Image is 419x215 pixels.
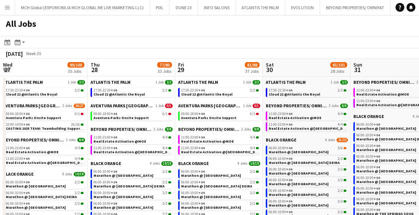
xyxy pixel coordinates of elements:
[269,171,328,176] span: Marathon @ FESTIVAL CITY MALL
[23,146,29,150] span: +04
[374,88,380,93] span: +04
[356,197,380,201] span: 06:00-10:00
[6,115,61,120] span: Aventura Parks Onsite Support
[3,103,61,108] span: AVENTURA PARKS DUBAI
[340,104,348,108] span: 8/8
[3,137,65,143] span: BEYOND PROPERTIES/ OMNIYAT
[337,138,348,142] span: 21/22
[162,191,168,195] span: 2/2
[266,137,297,143] span: BLACK ORANGE
[93,115,149,120] span: Aventura Parks Onsite Support
[181,194,241,199] span: Marathon @ FESTIVAL CITY MALL
[256,171,259,173] span: 2/2
[81,147,84,149] span: 4/4
[6,146,29,150] span: 11:00-23:00
[181,115,236,120] span: Aventura Parks Onsite Support
[356,169,416,173] span: Marathon @ MALL OF THE EMIRATES
[6,194,77,199] span: Marathon @ CITY CENTRE DEIRA
[356,123,380,126] span: 06:00-10:00
[269,178,292,182] span: 06:00-10:00
[111,180,117,184] span: +04
[269,92,320,97] span: Cloud 22 @Atlantis the Royal
[325,138,335,142] span: 9 Jobs
[93,89,117,92] span: 17:30-22:30
[181,146,259,154] a: 11:00-23:00+044/4Real Estate Activation @[GEOGRAPHIC_DATA]
[269,89,292,92] span: 17:30-22:30
[356,92,409,97] span: Real Estate Activation @MOE
[3,137,85,171] div: BEYOND PROPERTIES/ OMNIYAT2 Jobs8/811:00-23:00+044/4Real Estate Activation @MOE11:00-23:00+044/4R...
[6,157,29,161] span: 11:00-23:00
[178,161,260,166] a: BLACK ORANGE9 Jobs18/18
[91,161,121,166] span: BLACK ORANGE
[356,89,380,92] span: 11:00-23:00
[356,126,416,131] span: Marathon @ DUBAI HILLS MALL
[181,111,259,120] a: 09:00-18:00+040/1Aventura Parks Onsite Support
[269,189,292,193] span: 06:00-10:00
[178,79,260,103] div: ATLANTIS THE PALM1 Job2/217:30-22:30+042/2Cloud 22 @Atlantis the Royal
[93,173,153,178] span: Marathon @ DUBAI HILLS MALL
[111,111,117,116] span: +04
[269,178,346,186] a: 06:00-10:00+042/2Marathon @ [GEOGRAPHIC_DATA]
[162,146,168,150] span: 4/4
[285,0,320,15] button: EVOLUTION
[75,157,80,161] span: 4/4
[356,187,380,190] span: 06:00-10:00
[81,192,84,194] span: 2/2
[198,0,236,15] button: INFO SALONS
[238,161,247,166] span: 9 Jobs
[286,188,292,193] span: +04
[6,146,84,154] a: 11:00-23:00+044/4Real Estate Activation @MOE
[374,143,380,148] span: +04
[256,181,259,183] span: 2/2
[3,103,85,137] div: AVENTURA PARKS [GEOGRAPHIC_DATA]2 Jobs26/2709:00-18:00+040/1Aventura Parks Onsite Support10:00-14...
[6,184,66,189] span: Marathon @ DUBAI HILLS MALL
[286,111,292,116] span: +04
[178,161,209,166] span: BLACK ORANGE
[253,127,260,132] span: 8/8
[343,168,346,171] span: 2/2
[93,190,171,199] a: 06:00-10:00+042/2Marathon @ [GEOGRAPHIC_DATA]
[181,136,205,139] span: 11:00-23:00
[266,79,348,103] div: ATLANTIS THE PALM1 Job2/217:30-22:30+042/2Cloud 22 @Atlantis the Royal
[181,112,205,116] span: 09:00-18:00
[93,191,117,195] span: 06:00-10:00
[374,175,380,180] span: +04
[356,155,380,158] span: 06:00-10:00
[181,139,234,144] span: Real Estate Activation @MOE
[356,144,380,148] span: 06:00-10:00
[269,156,346,165] a: 06:00-10:00+042/2Marathon @ [GEOGRAPHIC_DATA] DEIRA
[338,146,343,150] span: 5/6
[111,88,117,93] span: +04
[6,89,29,92] span: 17:30-22:30
[181,92,232,97] span: Cloud 22 @Atlantis the Royal
[3,171,34,177] span: BLACK ORANGE
[178,103,260,126] div: AVENTURA PARKS [GEOGRAPHIC_DATA]1 Job0/109:00-18:00+040/1Aventura Parks Onsite Support
[181,180,259,188] a: 06:00-10:00+042/2Marathon @ [GEOGRAPHIC_DATA] DEIRA
[338,89,343,92] span: 2/2
[343,123,346,126] span: 4/4
[75,191,80,195] span: 2/2
[93,169,171,178] a: 06:00-10:00+042/2Marathon @ [GEOGRAPHIC_DATA]
[111,135,117,140] span: +04
[269,188,346,197] a: 06:00-10:00+042/2Marathon @ [GEOGRAPHIC_DATA]
[91,103,154,108] span: AVENTURA PARKS DUBAI
[269,168,292,171] span: 06:00-10:00
[3,137,85,143] a: BEYOND PROPERTIES/ OMNIYAT2 Jobs8/8
[266,103,348,137] div: BEYOND PROPERTIES/ OMNIYAT2 Jobs8/811:00-23:00+044/4Real Estate Activation @MOE11:00-23:00+044/4R...
[269,167,346,175] a: 06:00-10:00+042/2Marathon @ [GEOGRAPHIC_DATA]
[91,126,173,161] div: BEYOND PROPERTIES/ OMNIYAT2 Jobs8/811:00-23:00+044/4Real Estate Activation @MOE11:00-23:00+044/4R...
[181,184,252,189] span: Marathon @ CITY CENTRE DEIRA
[338,157,343,161] span: 2/2
[162,89,168,92] span: 2/2
[269,146,346,154] a: 06:00-10:00+045/6Marathon @ [GEOGRAPHIC_DATA]
[93,88,171,96] a: 17:30-22:30+042/2Cloud 22 @Atlantis the Royal
[74,172,85,176] span: 18/18
[77,80,85,85] span: 2/2
[266,79,348,85] a: ATLANTIS THE PALM1 Job2/2
[3,79,85,85] a: ATLANTIS THE PALM1 Job2/2
[338,168,343,171] span: 2/2
[23,111,29,116] span: +04
[77,138,85,142] span: 8/8
[3,171,85,177] a: BLACK ORANGE9 Jobs18/18
[81,89,84,92] span: 2/2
